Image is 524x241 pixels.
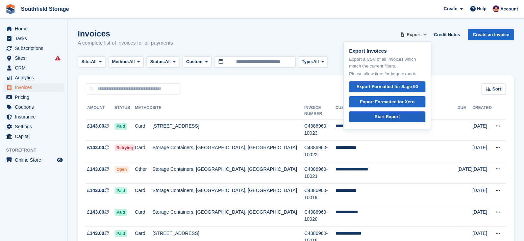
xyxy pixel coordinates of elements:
td: C4386960-10023 [304,119,335,141]
th: Customer [335,103,457,119]
th: Method [135,103,152,119]
span: All [165,58,171,65]
span: Paid [115,209,127,216]
a: Export Formatted for Sage 50 [349,81,425,92]
a: menu [3,34,64,43]
span: Status: [150,58,165,65]
a: menu [3,92,64,102]
td: [STREET_ADDRESS] [152,119,304,141]
span: All [129,58,135,65]
img: stora-icon-8386f47178a22dfd0bd8f6a31ec36ba5ce8667c1dd55bd0f319d3a0aa187defe.svg [5,4,16,14]
span: Capital [15,132,55,141]
button: Site: All [78,56,106,68]
td: Card [135,119,152,141]
span: Retrying [115,144,135,151]
span: CRM [15,63,55,73]
th: Invoice Number [304,103,335,119]
a: menu [3,102,64,112]
a: menu [3,112,64,122]
h1: Invoices [78,29,173,38]
p: Please allow time for large exports. [349,71,425,77]
td: C4386960-10020 [304,205,335,227]
span: £143.00 [87,144,104,151]
span: Coupons [15,102,55,112]
a: menu [3,53,64,63]
td: [DATE] [472,205,492,227]
span: Analytics [15,73,55,82]
p: A complete list of invoices for all payments [78,39,173,47]
span: All [91,58,97,65]
img: Sharon Law [493,5,499,12]
td: [DATE] [472,119,492,141]
span: Pricing [15,92,55,102]
p: Export Invoices [349,47,425,55]
i: Smart entry sync failures have occurred [55,55,60,61]
span: Method: [112,58,129,65]
a: menu [3,63,64,73]
span: Export [407,31,421,38]
span: Account [500,6,518,12]
div: Export Formatted for Xero [360,99,415,105]
td: Other [135,162,152,184]
span: £143.00 [87,230,104,237]
span: Home [15,24,55,33]
td: [DATE] [457,162,472,184]
span: Online Store [15,155,55,165]
td: Storage Containers, [GEOGRAPHIC_DATA], [GEOGRAPHIC_DATA] [152,162,304,184]
span: Custom [186,58,202,65]
span: Paid [115,123,127,130]
button: Custom [182,56,211,68]
th: Amount [86,103,115,119]
button: Export [399,29,428,40]
span: Open [115,166,129,173]
a: menu [3,44,64,53]
a: Credit Notes [431,29,463,40]
a: Start Export [349,111,425,123]
td: [DATE] [472,141,492,162]
th: Due [457,103,472,119]
span: Insurance [15,112,55,122]
span: Paid [115,187,127,194]
td: C4386960-10021 [304,162,335,184]
a: menu [3,24,64,33]
td: Storage Containers, [GEOGRAPHIC_DATA], [GEOGRAPHIC_DATA] [152,141,304,162]
span: Paid [115,230,127,237]
td: Card [135,184,152,205]
a: Export Formatted for Xero [349,96,425,107]
a: Create an Invoice [468,29,514,40]
td: Card [135,141,152,162]
p: Export a CSV of all Invoices which match the current filters. [349,56,425,69]
span: Storefront [6,147,67,154]
a: Preview store [56,156,64,164]
span: £143.00 [87,209,104,216]
div: Start Export [375,113,400,120]
span: £143.00 [87,166,104,173]
span: Create [444,5,457,12]
th: Status [115,103,135,119]
span: Type: [302,58,313,65]
span: Help [477,5,486,12]
span: £143.00 [87,187,104,194]
div: Export Formatted for Sage 50 [356,83,418,90]
span: All [313,58,319,65]
td: C4386960-10019 [304,184,335,205]
td: Storage Containers, [GEOGRAPHIC_DATA], [GEOGRAPHIC_DATA] [152,184,304,205]
span: £143.00 [87,123,104,130]
span: Invoices [15,83,55,92]
td: C4386960-10022 [304,141,335,162]
a: Southfield Storage [18,3,72,15]
td: Storage Containers, [GEOGRAPHIC_DATA], [GEOGRAPHIC_DATA] [152,205,304,227]
span: Settings [15,122,55,131]
a: menu [3,83,64,92]
th: Site [152,103,304,119]
span: Sort [492,86,501,92]
span: Tasks [15,34,55,43]
a: menu [3,155,64,165]
span: Subscriptions [15,44,55,53]
span: Sites [15,53,55,63]
td: Card [135,205,152,227]
td: [DATE] [472,184,492,205]
a: menu [3,73,64,82]
button: Status: All [146,56,179,68]
span: Site: [81,58,91,65]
